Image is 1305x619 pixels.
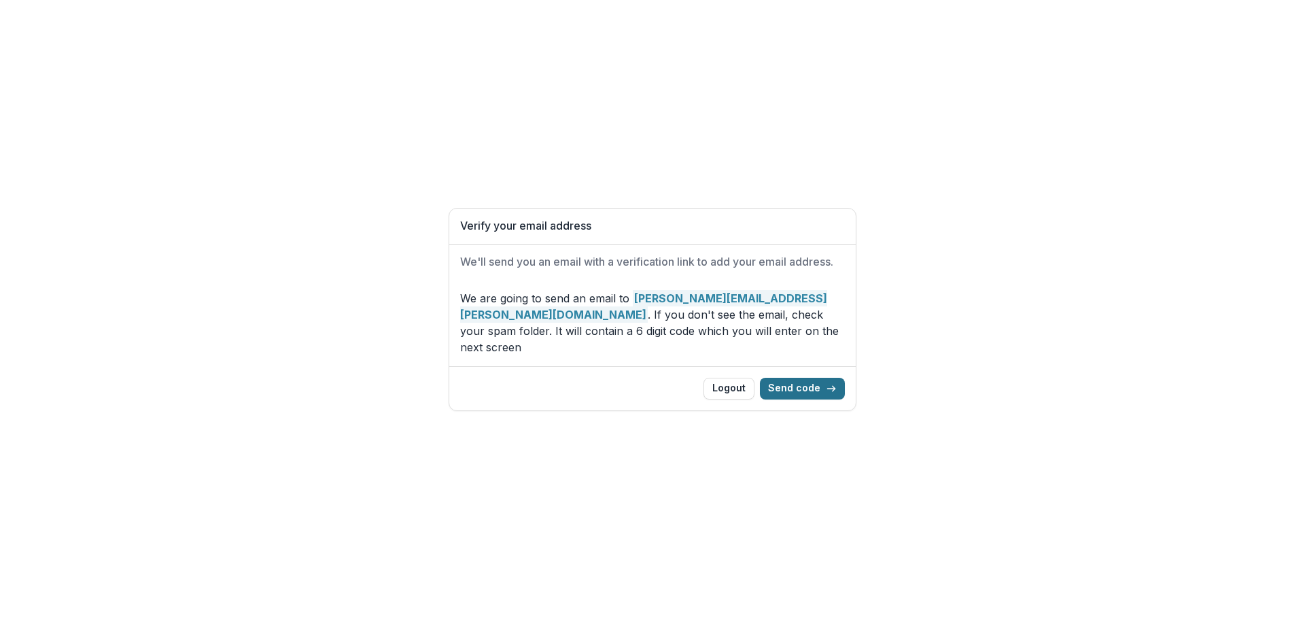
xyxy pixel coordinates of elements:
[703,378,754,400] button: Logout
[760,378,845,400] button: Send code
[460,219,845,232] h1: Verify your email address
[460,290,845,355] p: We are going to send an email to . If you don't see the email, check your spam folder. It will co...
[460,255,845,268] h2: We'll send you an email with a verification link to add your email address.
[460,290,827,323] strong: [PERSON_NAME][EMAIL_ADDRESS][PERSON_NAME][DOMAIN_NAME]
